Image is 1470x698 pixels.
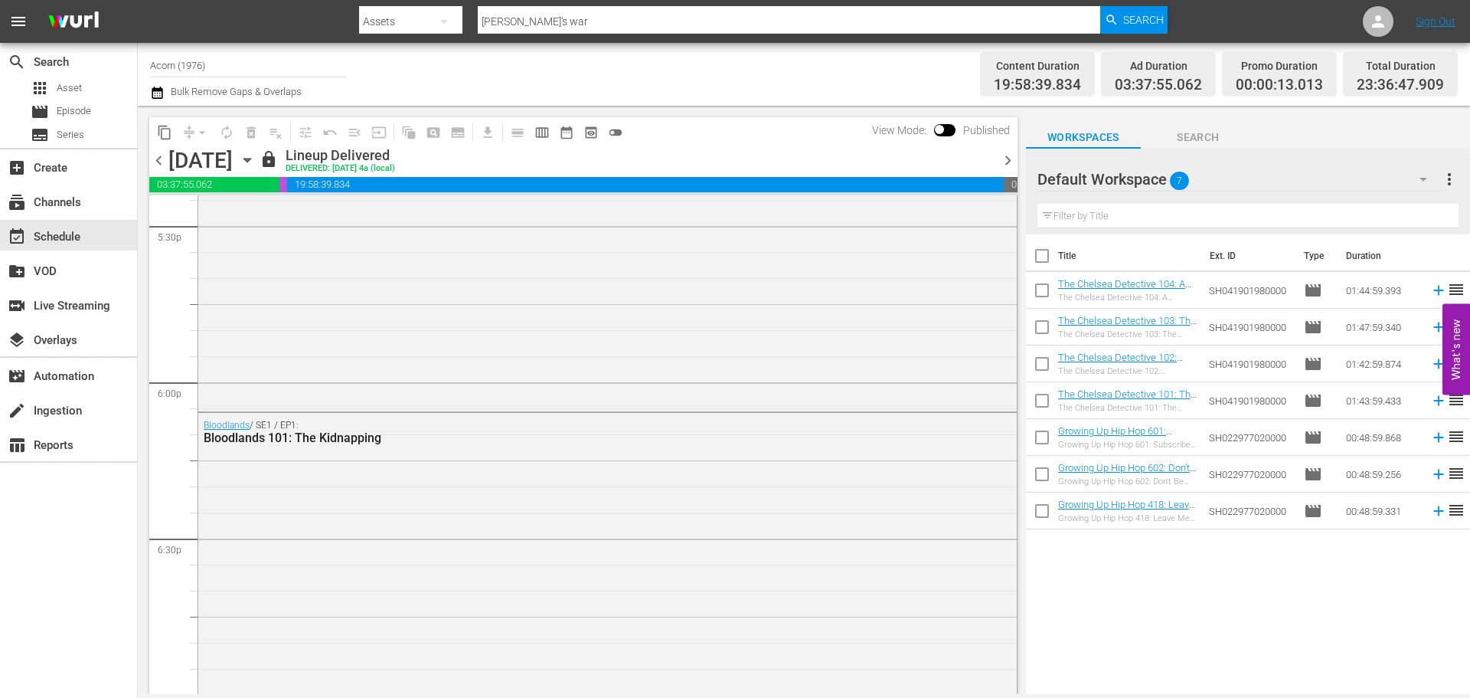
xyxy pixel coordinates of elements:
[8,331,26,349] span: Overlays
[1430,282,1447,299] svg: Add to Schedule
[1058,462,1196,496] a: Growing Up Hip Hop 602: Don't Be Salty (Growing Up Hip Hop 602: Don't Be Salty (VARIANT))
[1203,346,1298,382] td: SH041901980000
[1058,278,1195,347] a: The Chelsea Detective 104: A Chelsea Education (The Chelsea Detective 104: A Chelsea Education (a...
[31,79,49,97] span: Asset
[1447,501,1465,519] span: reorder
[1416,15,1455,28] a: Sign Out
[1203,493,1298,529] td: SH022977020000
[1447,280,1465,299] span: reorder
[1058,513,1197,523] div: Growing Up Hip Hop 418: Leave Me Alone
[31,126,49,144] span: subtitles
[157,125,172,140] span: content_copy
[1304,355,1322,373] span: Episode
[421,120,446,145] span: Create Search Block
[1200,234,1294,277] th: Ext. ID
[168,86,302,97] span: Bulk Remove Gaps & Overlaps
[1340,382,1424,419] td: 01:43:59.433
[1115,55,1202,77] div: Ad Duration
[1203,272,1298,309] td: SH041901980000
[1357,55,1444,77] div: Total Duration
[1340,419,1424,456] td: 00:48:59.868
[1141,128,1256,147] span: Search
[1340,456,1424,493] td: 00:48:59.256
[1236,55,1323,77] div: Promo Duration
[1058,366,1197,376] div: The Chelsea Detective 102: [PERSON_NAME]
[260,150,278,169] span: lock
[1058,293,1197,303] div: The Chelsea Detective 104: A Chelsea Education
[8,436,26,454] span: Reports
[1340,309,1424,346] td: 01:47:59.340
[1058,329,1197,339] div: The Chelsea Detective 103: The Gentle Giant
[204,431,928,445] div: Bloodlands 101: The Kidnapping
[1058,499,1195,545] a: Growing Up Hip Hop 418: Leave Me Alone (Growing Up Hip Hop 418: Leave Me Alone (VARIANT))
[1100,6,1168,34] button: Search
[1203,419,1298,456] td: SH022977020000
[1340,346,1424,382] td: 01:42:59.874
[1026,128,1141,147] span: Workspaces
[152,120,177,145] span: Copy Lineup
[286,147,395,164] div: Lineup Delivered
[8,228,26,246] span: event_available
[1442,303,1470,395] button: Open Feedback Widget
[1304,318,1322,336] span: Episode
[1304,392,1322,410] span: Episode
[1203,309,1298,346] td: SH041901980000
[1447,391,1465,409] span: reorder
[57,80,82,96] span: Asset
[367,120,391,145] span: Update Metadata from Key Asset
[1058,234,1201,277] th: Title
[934,124,945,135] span: Toggle to switch from Published to Draft view.
[8,401,26,420] span: Ingestion
[8,159,26,177] span: Create
[57,103,91,119] span: Episode
[1058,425,1172,483] a: Growing Up Hip Hop 601: Subscribe or Step Aside (Growing Up Hip Hop 601: Subscribe or Step Aside ...
[318,120,342,145] span: Revert to Primary Episode
[1430,503,1447,519] svg: Add to Schedule
[1123,6,1164,34] span: Search
[214,120,239,145] span: Loop Content
[37,4,110,40] img: ans4CAIJ8jUAAAAAAAAAAAAAAAAAAAAAAAAgQb4GAAAAAAAAAAAAAAAAAAAAAAAAJMjXAAAAAAAAAAAAAAAAAAAAAAAAgAT5G...
[534,125,550,140] span: calendar_view_week_outlined
[1304,502,1322,520] span: Episode
[1203,382,1298,419] td: SH041901980000
[1430,356,1447,372] svg: Add to Schedule
[204,420,250,431] a: Bloodlands
[1304,465,1322,483] span: Episode
[608,125,623,140] span: toggle_off
[149,177,279,192] span: 03:37:55.062
[57,127,84,143] span: Series
[168,148,233,173] div: [DATE]
[1170,165,1189,197] span: 7
[1058,315,1197,372] a: The Chelsea Detective 103: The Gentle Giant (The Chelsea Detective 103: The Gentle Giant (amc_net...
[583,125,599,140] span: preview_outlined
[8,297,26,315] span: switch_video
[1058,440,1197,450] div: Growing Up Hip Hop 601: Subscribe or Step Aside
[279,177,287,192] span: 00:00:13.013
[9,12,28,31] span: menu
[1058,352,1196,409] a: The Chelsea Detective 102: [PERSON_NAME] (The Chelsea Detective 102: [PERSON_NAME] (amc_networks_...
[1304,281,1322,300] span: Episode
[1440,170,1459,188] span: more_vert
[1357,77,1444,94] span: 23:36:47.909
[149,151,168,170] span: chevron_left
[955,124,1018,136] span: Published
[998,151,1018,170] span: chevron_right
[1295,234,1337,277] th: Type
[1058,388,1197,457] a: The Chelsea Detective 101: The Wages of Sin (The Chelsea Detective 101: The Wages of Sin (amc_net...
[1115,77,1202,94] span: 03:37:55.062
[994,55,1081,77] div: Content Duration
[1447,464,1465,483] span: reorder
[1236,77,1323,94] span: 00:00:13.013
[1304,428,1322,447] span: Episode
[1430,392,1447,409] svg: Add to Schedule
[1058,403,1197,413] div: The Chelsea Detective 101: The Wages of Sin
[1430,319,1447,336] svg: Add to Schedule
[1004,177,1018,192] span: 00:23:12.091
[204,420,928,445] div: / SE1 / EP1:
[8,193,26,211] span: subscriptions
[1037,158,1442,201] div: Default Workspace
[1440,161,1459,198] button: more_vert
[559,125,574,140] span: date_range_outlined
[31,103,49,121] span: movie
[1058,477,1197,487] div: Growing Up Hip Hop 602: Don't Be Salty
